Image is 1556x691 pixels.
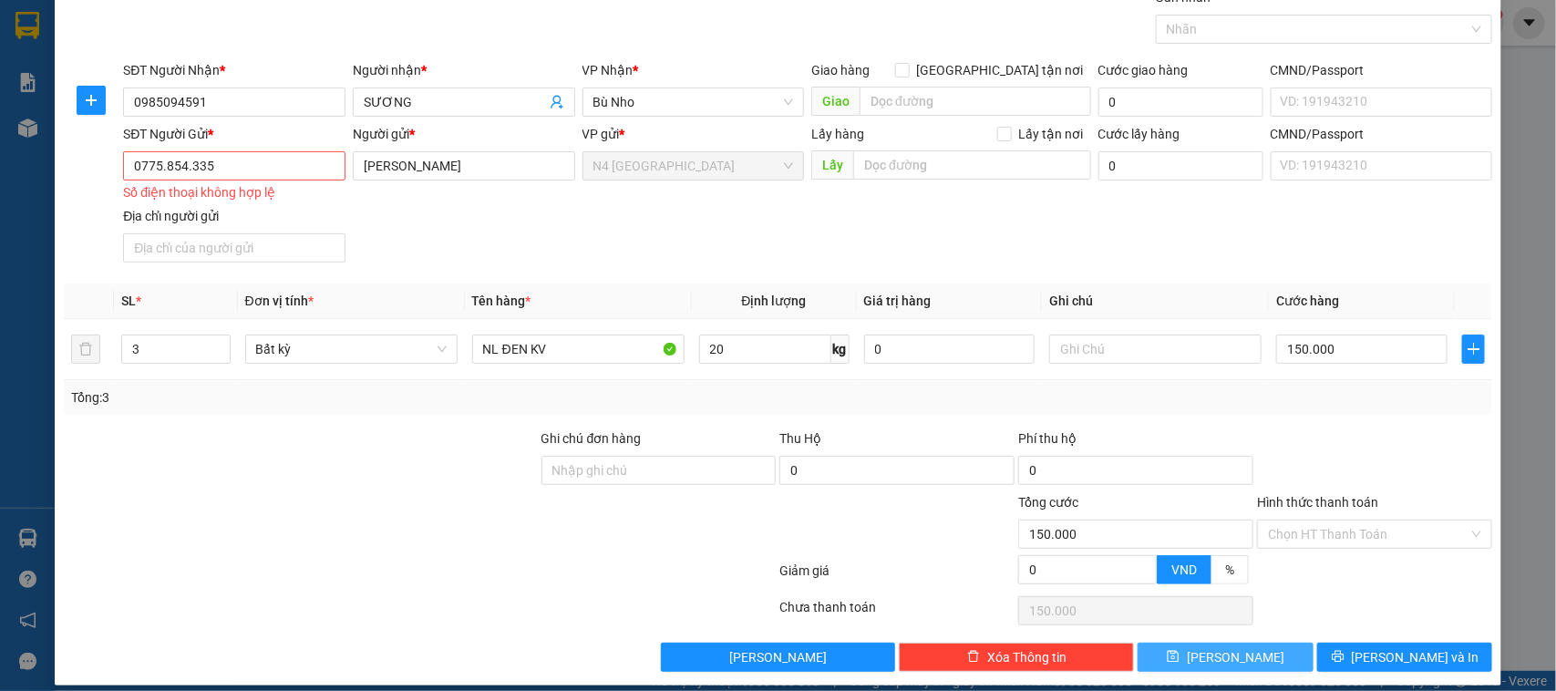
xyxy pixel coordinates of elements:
[77,86,106,115] button: plus
[779,431,821,446] span: Thu Hộ
[541,431,642,446] label: Ghi chú đơn hàng
[778,561,1017,593] div: Giảm giá
[910,60,1091,80] span: [GEOGRAPHIC_DATA] tận nơi
[1049,335,1262,364] input: Ghi Chú
[864,294,932,308] span: Giá trị hàng
[256,335,447,363] span: Bất kỳ
[353,124,575,144] div: Người gửi
[811,127,864,141] span: Lấy hàng
[1257,495,1378,510] label: Hình thức thanh toán
[593,152,794,180] span: N4 Bình Phước
[71,335,100,364] button: delete
[1171,562,1197,577] span: VND
[1098,88,1263,117] input: Cước giao hàng
[860,87,1091,116] input: Dọc đường
[1463,342,1484,356] span: plus
[1098,127,1180,141] label: Cước lấy hàng
[1098,151,1263,180] input: Cước lấy hàng
[1332,650,1345,665] span: printer
[472,294,531,308] span: Tên hàng
[811,63,870,77] span: Giao hàng
[778,597,1017,629] div: Chưa thanh toán
[123,233,345,263] input: Địa chỉ của người gửi
[582,124,805,144] div: VP gửi
[1187,647,1284,667] span: [PERSON_NAME]
[864,335,1036,364] input: 0
[1018,428,1253,456] div: Phí thu hộ
[967,650,980,665] span: delete
[1098,63,1189,77] label: Cước giao hàng
[1225,562,1234,577] span: %
[729,647,827,667] span: [PERSON_NAME]
[472,335,685,364] input: VD: Bàn, Ghế
[811,150,853,180] span: Lấy
[1042,284,1269,319] th: Ghi chú
[1317,643,1492,672] button: printer[PERSON_NAME] và In
[899,643,1134,672] button: deleteXóa Thông tin
[831,335,850,364] span: kg
[1012,124,1091,144] span: Lấy tận nơi
[582,63,634,77] span: VP Nhận
[353,60,575,80] div: Người nhận
[123,60,345,80] div: SĐT Người Nhận
[245,294,314,308] span: Đơn vị tính
[123,182,345,203] div: Số điện thoại không hợp lệ
[1167,650,1180,665] span: save
[541,456,777,485] input: Ghi chú đơn hàng
[742,294,807,308] span: Định lượng
[550,95,564,109] span: user-add
[1018,495,1078,510] span: Tổng cước
[1271,60,1493,80] div: CMND/Passport
[123,124,345,144] div: SĐT Người Gửi
[1462,335,1485,364] button: plus
[1138,643,1313,672] button: save[PERSON_NAME]
[77,93,105,108] span: plus
[1271,124,1493,144] div: CMND/Passport
[1352,647,1479,667] span: [PERSON_NAME] và In
[853,150,1091,180] input: Dọc đường
[811,87,860,116] span: Giao
[661,643,896,672] button: [PERSON_NAME]
[123,206,345,226] div: Địa chỉ người gửi
[1276,294,1339,308] span: Cước hàng
[987,647,1067,667] span: Xóa Thông tin
[593,88,794,116] span: Bù Nho
[71,387,602,407] div: Tổng: 3
[121,294,136,308] span: SL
